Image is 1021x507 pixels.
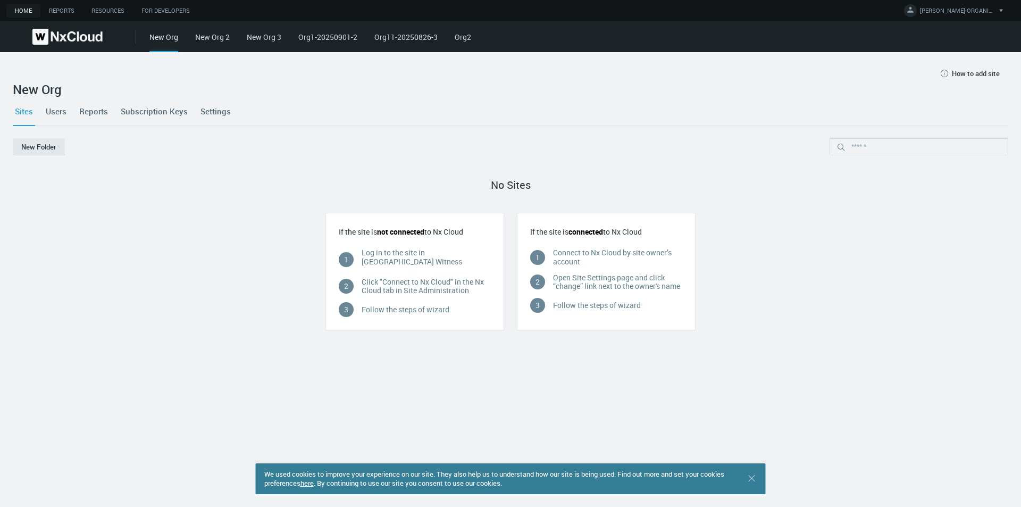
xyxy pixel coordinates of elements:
[530,250,545,265] div: 1
[530,275,545,289] div: 2
[530,226,682,237] p: If the site is to Nx Cloud
[553,301,641,310] div: Follow the steps of wizard
[339,252,354,267] div: 1
[339,279,354,294] div: 2
[298,32,357,42] a: Org1-20250901-2
[339,226,491,237] p: If the site is to Nx Cloud
[319,177,702,193] div: No Sites
[300,478,314,488] a: here
[931,65,1008,82] button: How to add site
[314,478,502,488] span: . By continuing to use our site you consent to use our cookies.
[83,4,133,18] a: Resources
[133,4,198,18] a: For Developers
[13,97,35,126] a: Sites
[195,32,230,42] a: New Org 2
[568,227,603,237] span: connected
[264,469,724,488] span: We used cookies to improve your experience on our site. They also help us to understand how our s...
[32,29,103,45] img: Nx Cloud logo
[13,82,1008,97] h2: New Org
[377,227,424,237] span: not connected
[530,298,545,313] div: 3
[149,31,178,52] div: New Org
[77,97,110,126] a: Reports
[553,248,682,267] div: Connect to Nx Cloud by site owner’s account
[553,273,682,292] div: Open Site Settings page and click “change” link next to the owner's name
[44,97,69,126] a: Users
[13,138,65,155] button: New Folder
[339,302,354,317] div: 3
[119,97,190,126] a: Subscription Keys
[374,32,438,42] a: Org11-20250826-3
[40,4,83,18] a: Reports
[952,69,1000,78] span: How to add site
[6,4,40,18] a: Home
[455,32,471,42] a: Org2
[362,278,491,296] div: Click "Connect to Nx Cloud" in the Nx Cloud tab in Site Administration
[362,248,491,267] p: Log in to the site in [GEOGRAPHIC_DATA] Witness
[920,6,994,19] span: [PERSON_NAME]-ORGANIZATION-TEST M.
[198,97,233,126] a: Settings
[247,32,281,42] a: New Org 3
[362,305,449,314] div: Follow the steps of wizard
